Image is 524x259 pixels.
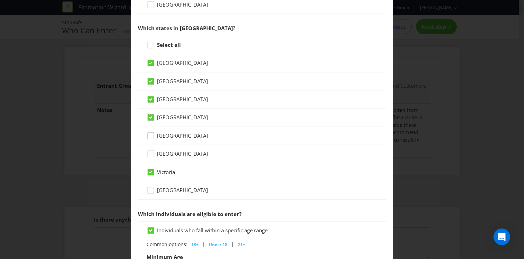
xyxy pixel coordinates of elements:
button: 21+ [234,240,249,250]
button: 18+ [187,240,202,250]
span: [GEOGRAPHIC_DATA] [157,114,208,121]
span: | [202,241,205,248]
span: [GEOGRAPHIC_DATA] [157,150,208,157]
span: 18+ [191,242,199,248]
span: [GEOGRAPHIC_DATA] [157,1,208,8]
span: 21+ [238,242,245,248]
span: Under 18 [209,242,227,248]
div: Open Intercom Messenger [494,228,510,245]
span: | [231,241,234,248]
span: [GEOGRAPHIC_DATA] [157,132,208,139]
span: Common options: [147,241,187,248]
span: Which individuals are eligible to enter? [138,210,242,217]
span: Which states in [GEOGRAPHIC_DATA]? [138,25,235,32]
span: [GEOGRAPHIC_DATA] [157,187,208,193]
span: [GEOGRAPHIC_DATA] [157,59,208,66]
span: [GEOGRAPHIC_DATA] [157,96,208,103]
strong: Select all [157,41,181,48]
span: [GEOGRAPHIC_DATA] [157,78,208,85]
button: Under 18 [205,240,231,250]
span: Individuals who fall within a specific age range [157,227,268,234]
span: Victoria [157,169,175,175]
